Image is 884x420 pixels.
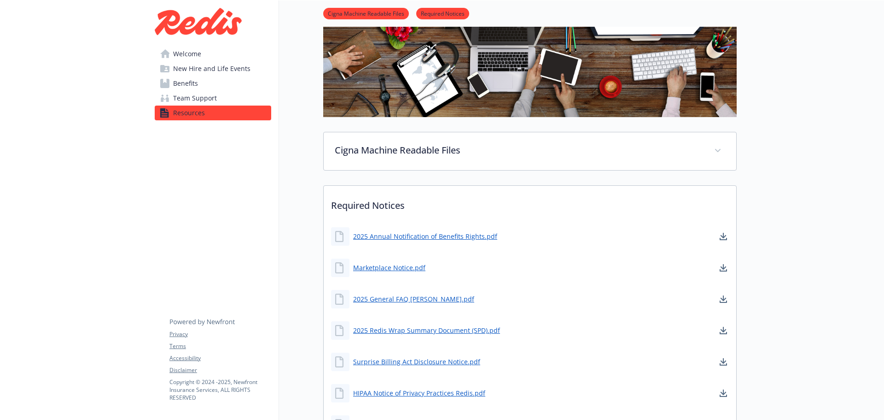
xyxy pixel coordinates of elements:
[324,186,736,220] p: Required Notices
[416,9,469,18] a: Required Notices
[169,378,271,402] p: Copyright © 2024 - 2025 , Newfront Insurance Services, ALL RIGHTS RESERVED
[169,354,271,362] a: Accessibility
[173,91,217,106] span: Team Support
[173,106,205,120] span: Resources
[353,325,500,335] a: 2025 Redis Wrap Summary Document (SPD).pdf
[353,357,480,367] a: Surprise Billing Act Disclosure Notice.pdf
[718,294,729,305] a: download document
[718,356,729,367] a: download document
[353,231,497,241] a: 2025 Annual Notification of Benefits Rights.pdf
[353,388,485,398] a: HIPAA Notice of Privacy Practices Redis.pdf
[335,143,703,157] p: Cigna Machine Readable Files
[155,61,271,76] a: New Hire and Life Events
[173,76,198,91] span: Benefits
[353,294,474,304] a: 2025 General FAQ [PERSON_NAME].pdf
[718,388,729,399] a: download document
[353,263,425,272] a: Marketplace Notice.pdf
[324,132,736,170] div: Cigna Machine Readable Files
[718,325,729,336] a: download document
[718,262,729,273] a: download document
[155,91,271,106] a: Team Support
[169,366,271,374] a: Disclaimer
[169,330,271,338] a: Privacy
[155,76,271,91] a: Benefits
[155,106,271,120] a: Resources
[173,61,250,76] span: New Hire and Life Events
[323,9,409,18] a: Cigna Machine Readable Files
[718,231,729,242] a: download document
[155,47,271,61] a: Welcome
[173,47,201,61] span: Welcome
[169,342,271,350] a: Terms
